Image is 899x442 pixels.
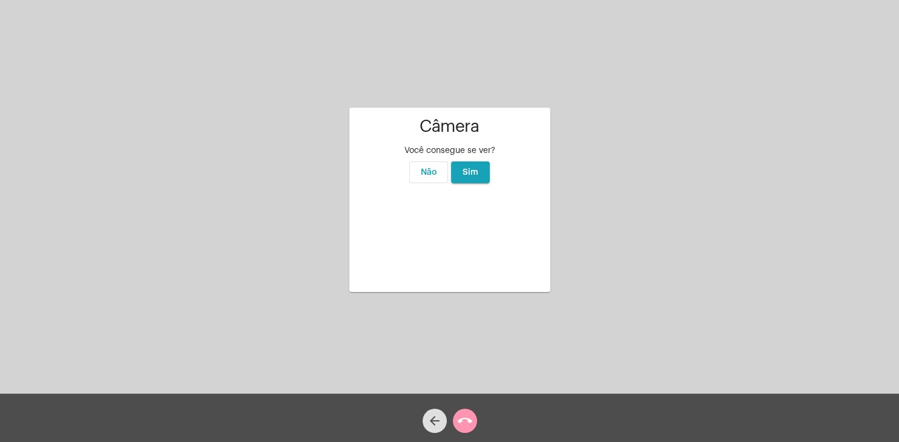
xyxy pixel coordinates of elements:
span: Sim [463,168,478,177]
h1: Câmera [359,117,541,136]
span: Não [421,168,437,177]
button: Não [409,161,448,183]
mat-icon: call_end [458,414,472,428]
mat-icon: arrow_back [427,414,442,428]
button: Sim [451,161,490,183]
span: Você consegue se ver? [404,146,495,155]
